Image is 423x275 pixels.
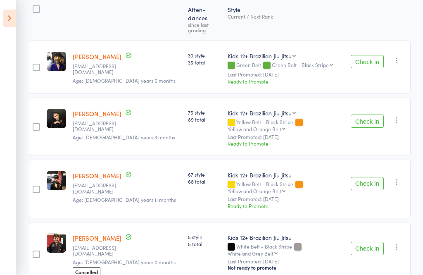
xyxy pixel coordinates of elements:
[272,62,329,67] div: Green Belt - Black Stripe
[188,233,221,240] span: 5 style
[228,196,344,202] small: Last Promoted: [DATE]
[47,52,66,71] img: image1543561407.png
[73,63,126,75] small: hideya220@hotmail.com
[73,258,176,265] span: Age: [DEMOGRAPHIC_DATA] years 0 months
[228,78,344,85] div: Ready to Promote
[188,59,221,66] span: 35 total
[188,240,221,247] span: 5 total
[73,182,126,194] small: matthewselfe@hotmail.com
[228,72,344,77] small: Last Promoted: [DATE]
[47,109,66,128] img: image1739342929.png
[73,77,176,84] span: Age: [DEMOGRAPHIC_DATA] years 5 months
[188,109,221,116] span: 75 style
[188,52,221,59] span: 30 style
[188,171,221,178] span: 67 style
[228,62,344,69] div: Green Belt
[228,244,344,256] div: White Belt - Black Stripe
[228,251,273,256] div: White and Grey Belt
[73,234,121,242] a: [PERSON_NAME]
[188,178,221,185] span: 68 total
[228,202,344,209] div: Ready to Promote
[47,233,66,253] img: image1736757939.png
[228,258,344,264] small: Last Promoted: [DATE]
[188,22,221,33] div: since last grading
[228,181,344,194] div: Yellow Belt - Black Stripe
[228,171,344,179] div: Kids 12+ Brazilian Jiu Jitsu
[73,171,121,180] a: [PERSON_NAME]
[228,119,344,132] div: Yellow Belt - Black Stripe
[73,196,176,203] span: Age: [DEMOGRAPHIC_DATA] years 11 months
[228,233,344,242] div: Kids 12+ Brazilian Jiu Jitsu
[228,126,281,132] div: Yellow and Orange Belt
[228,52,292,60] div: Kids 12+ Brazilian Jiu Jitsu
[73,134,175,141] span: Age: [DEMOGRAPHIC_DATA] years 3 months
[228,14,344,19] div: Current / Next Rank
[351,55,384,68] button: Check in
[228,134,344,140] small: Last Promoted: [DATE]
[47,171,66,190] img: image1622096393.png
[228,140,344,147] div: Ready to Promote
[228,188,281,194] div: Yellow and Orange Belt
[73,52,121,61] a: [PERSON_NAME]
[228,109,292,117] div: Kids 12+ Brazilian Jiu Jitsu
[73,120,126,132] small: matthewselfe@hotmail.com
[185,1,225,37] div: Atten­dances
[73,245,126,257] small: brucewortley@hotmail.com
[351,177,384,190] button: Check in
[73,109,121,118] a: [PERSON_NAME]
[188,116,221,123] span: 89 total
[224,1,347,37] div: Style
[228,264,344,271] div: Not ready to promote
[351,115,384,128] button: Check in
[351,242,384,255] button: Check in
